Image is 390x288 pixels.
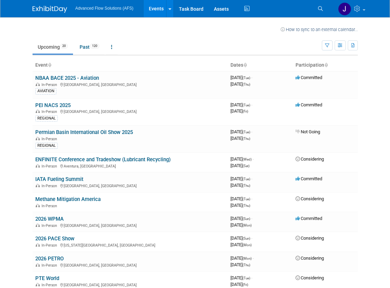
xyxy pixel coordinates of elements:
[243,137,250,141] span: (Thu)
[251,196,252,201] span: -
[35,256,64,262] a: 2026 PETRO
[230,108,248,114] span: [DATE]
[36,109,40,113] img: In-Person Event
[251,275,252,280] span: -
[36,83,40,86] img: In-Person Event
[243,157,252,161] span: (Wed)
[243,237,250,240] span: (Sun)
[35,143,58,149] div: REGIONAL
[338,2,351,16] img: Jeff Rizner
[42,83,59,87] span: In-Person
[243,76,250,80] span: (Tue)
[36,283,40,286] img: In-Person Event
[35,196,101,202] a: Methane Mitigation America
[90,44,99,49] span: 120
[33,6,67,13] img: ExhibitDay
[35,216,64,222] a: 2026 WPMA
[230,75,252,80] span: [DATE]
[42,184,59,188] span: In-Person
[296,129,320,134] span: Not Going
[35,282,225,287] div: [GEOGRAPHIC_DATA], [GEOGRAPHIC_DATA]
[35,163,225,169] div: Aventura, [GEOGRAPHIC_DATA]
[243,243,252,247] span: (Mon)
[35,236,74,242] a: 2026 PACE Show
[42,263,59,268] span: In-Person
[230,136,250,141] span: [DATE]
[251,129,252,134] span: -
[35,262,225,268] div: [GEOGRAPHIC_DATA], [GEOGRAPHIC_DATA]
[35,81,225,87] div: [GEOGRAPHIC_DATA], [GEOGRAPHIC_DATA]
[230,183,250,188] span: [DATE]
[243,283,248,287] span: (Fri)
[324,62,328,68] a: Sort by Participation Type
[251,236,252,241] span: -
[230,129,252,134] span: [DATE]
[243,257,252,260] span: (Mon)
[230,262,250,267] span: [DATE]
[243,184,250,188] span: (Thu)
[36,184,40,187] img: In-Person Event
[42,243,59,248] span: In-Person
[42,109,59,114] span: In-Person
[230,203,250,208] span: [DATE]
[243,263,250,267] span: (Thu)
[230,196,252,201] span: [DATE]
[281,27,358,32] a: How to sync to an external calendar...
[253,156,254,162] span: -
[251,75,252,80] span: -
[35,222,225,228] div: [GEOGRAPHIC_DATA], [GEOGRAPHIC_DATA]
[36,263,40,267] img: In-Person Event
[35,275,59,281] a: PTE World
[230,102,252,107] span: [DATE]
[35,75,99,81] a: NBAA BACE 2025 - Aviation
[296,176,322,181] span: Committed
[296,75,322,80] span: Committed
[251,216,252,221] span: -
[33,40,73,54] a: Upcoming20
[243,177,250,181] span: (Tue)
[35,115,58,122] div: REGIONAL
[230,81,250,87] span: [DATE]
[251,102,252,107] span: -
[42,204,59,208] span: In-Person
[42,137,59,141] span: In-Person
[243,217,250,221] span: (Sun)
[230,236,252,241] span: [DATE]
[228,59,293,71] th: Dates
[230,275,252,280] span: [DATE]
[243,130,250,134] span: (Tue)
[74,40,105,54] a: Past120
[36,243,40,247] img: In-Person Event
[35,156,171,163] a: ENFINITE Conference and Tradeshow (Lubricant Recycling)
[243,164,250,168] span: (Sat)
[48,62,51,68] a: Sort by Event Name
[230,216,252,221] span: [DATE]
[243,197,250,201] span: (Tue)
[36,137,40,140] img: In-Person Event
[35,88,56,94] div: AVIATION
[296,102,322,107] span: Committed
[35,183,225,188] div: [GEOGRAPHIC_DATA], [GEOGRAPHIC_DATA]
[75,6,134,11] span: Advanced Flow Solutions (AFS)
[230,282,248,287] span: [DATE]
[42,164,59,169] span: In-Person
[230,256,254,261] span: [DATE]
[243,109,248,113] span: (Fri)
[296,216,322,221] span: Committed
[35,242,225,248] div: [US_STATE][GEOGRAPHIC_DATA], [GEOGRAPHIC_DATA]
[35,108,225,114] div: [GEOGRAPHIC_DATA], [GEOGRAPHIC_DATA]
[253,256,254,261] span: -
[60,44,68,49] span: 20
[35,102,71,108] a: PEI NACS 2025
[296,275,324,280] span: Considering
[33,59,228,71] th: Event
[35,176,83,182] a: IATA Fueling Summit
[42,223,59,228] span: In-Person
[243,62,247,68] a: Sort by Start Date
[293,59,358,71] th: Participation
[36,164,40,167] img: In-Person Event
[35,129,133,135] a: Permian Basin International Oil Show 2025
[243,83,250,86] span: (Thu)
[296,196,324,201] span: Considering
[230,163,250,168] span: [DATE]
